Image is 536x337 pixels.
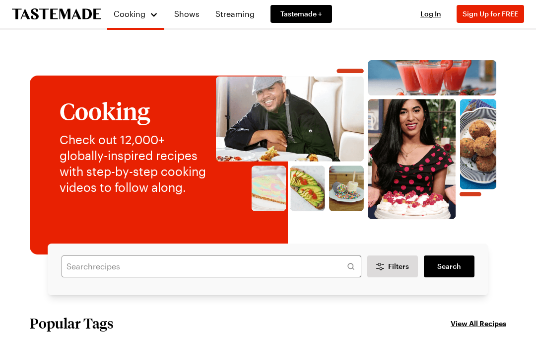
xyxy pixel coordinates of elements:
button: Log In [411,9,451,19]
span: Tastemade + [280,9,322,19]
a: To Tastemade Home Page [12,8,101,20]
img: Explore recipes [216,60,496,234]
button: Desktop filters [367,255,418,277]
button: Sign Up for FREE [457,5,524,23]
p: Check out 12,000+ globally-inspired recipes with step-by-step cooking videos to follow along. [60,132,206,195]
h1: Cooking [60,98,206,124]
h2: Popular Tags [30,315,114,331]
a: filters [424,255,474,277]
span: Filters [388,261,409,271]
button: Cooking [113,4,158,24]
span: Sign Up for FREE [463,9,518,18]
span: Search [437,261,461,271]
a: View All Recipes [451,318,506,329]
span: Log In [420,9,441,18]
a: Tastemade + [270,5,332,23]
span: Cooking [114,9,145,18]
